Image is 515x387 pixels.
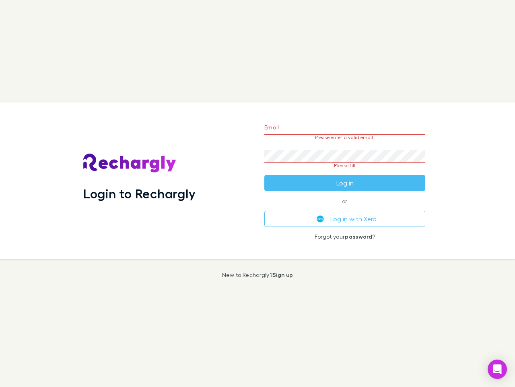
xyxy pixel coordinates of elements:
img: Xero's logo [317,215,324,223]
h1: Login to Rechargly [83,186,196,201]
div: Open Intercom Messenger [488,360,507,379]
p: Please enter a valid email. [264,135,425,140]
p: New to Rechargly? [222,272,293,278]
button: Log in with Xero [264,211,425,227]
p: Please fill [264,163,425,169]
img: Rechargly's Logo [83,154,177,173]
a: Sign up [272,271,293,278]
p: Forgot your ? [264,233,425,240]
button: Log in [264,175,425,191]
a: password [345,233,372,240]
